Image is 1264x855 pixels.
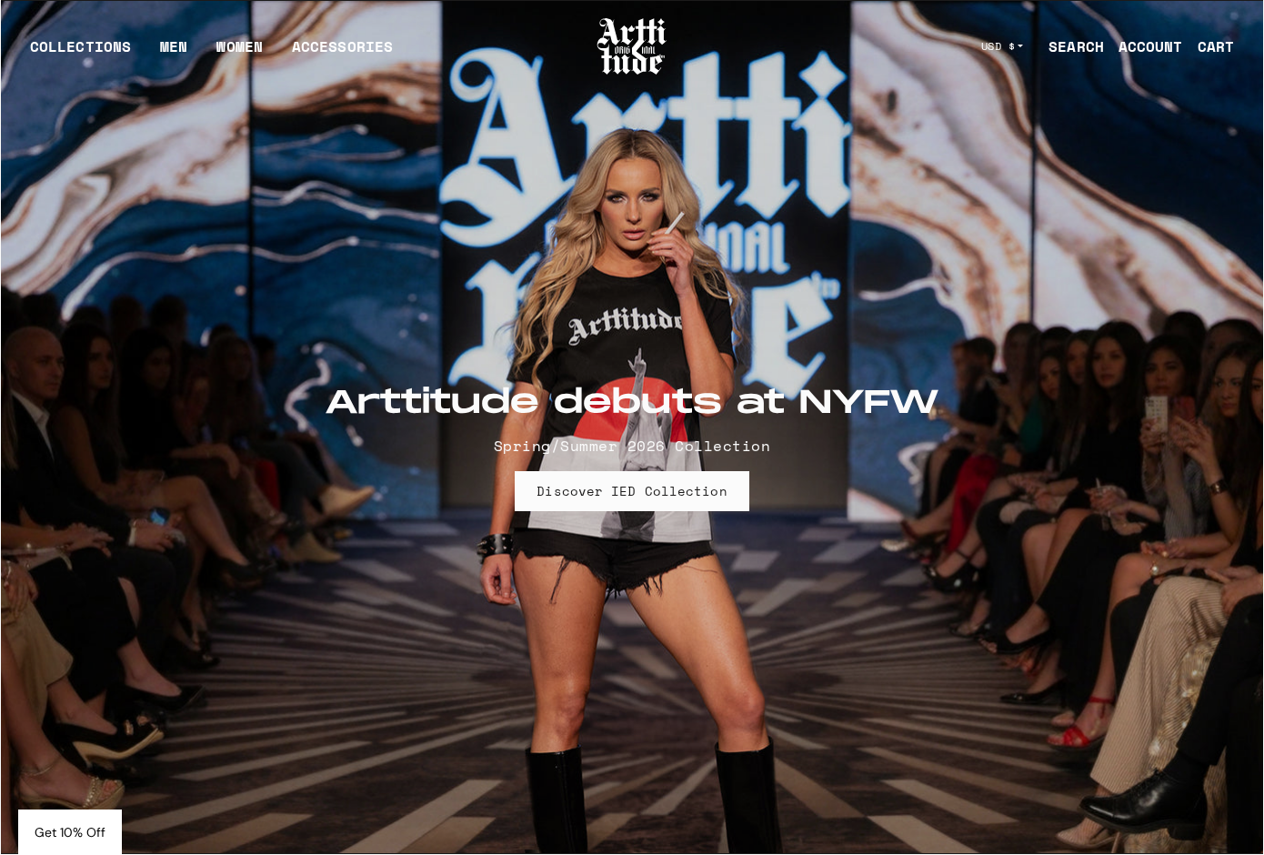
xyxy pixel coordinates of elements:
[970,26,1035,66] button: USD $
[216,35,263,72] a: WOMEN
[15,35,407,72] ul: Main navigation
[292,35,393,72] div: ACCESSORIES
[1104,28,1183,65] a: ACCOUNT
[1198,35,1234,57] div: CART
[1034,28,1104,65] a: SEARCH
[18,810,122,855] div: Get 10% Off
[325,435,939,457] p: Spring/Summer 2026 Collection
[35,824,105,840] span: Get 10% Off
[1183,28,1234,65] a: Open cart
[596,15,668,77] img: Arttitude
[981,39,1016,54] span: USD $
[160,35,187,72] a: MEN
[30,35,131,72] div: COLLECTIONS
[325,384,939,424] h2: Arttitude debuts at NYFW
[515,471,748,511] a: Discover IED Collection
